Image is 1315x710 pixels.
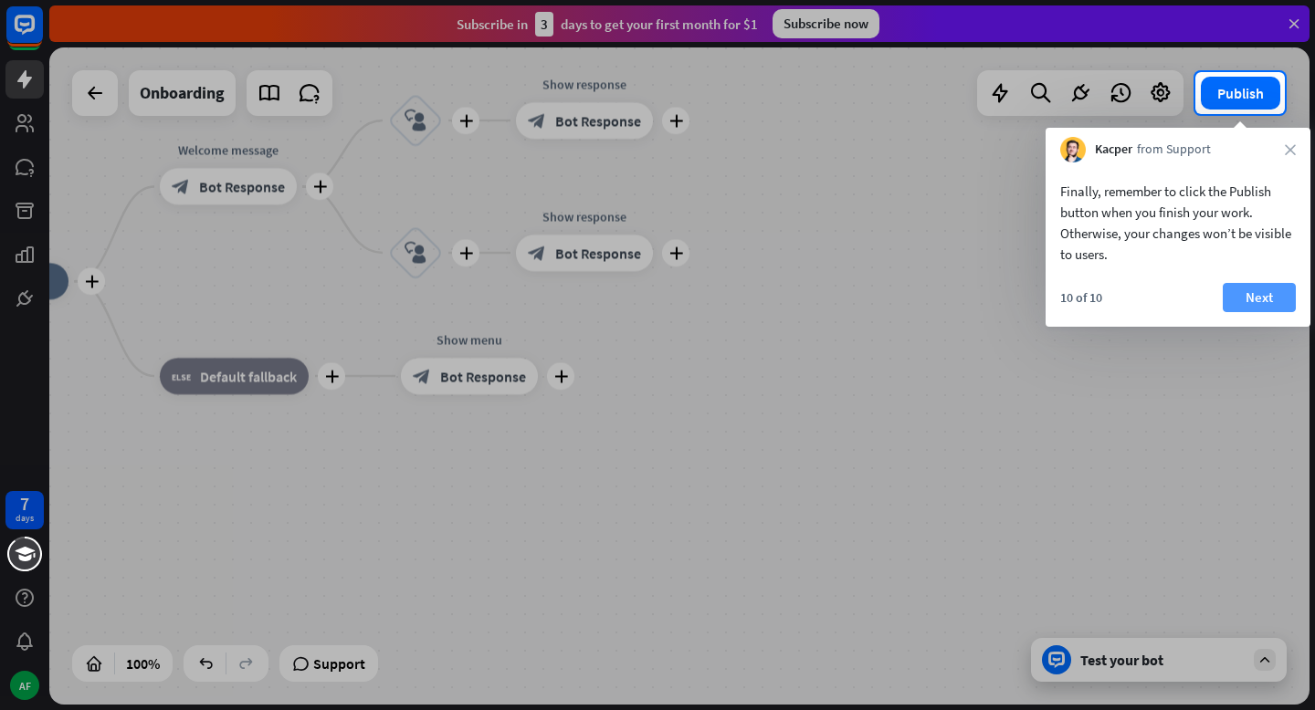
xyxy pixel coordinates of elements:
div: 10 of 10 [1060,289,1102,306]
button: Open LiveChat chat widget [15,7,69,62]
div: Finally, remember to click the Publish button when you finish your work. Otherwise, your changes ... [1060,181,1296,265]
i: close [1285,144,1296,155]
span: from Support [1137,141,1211,159]
button: Next [1223,283,1296,312]
button: Publish [1201,77,1280,110]
span: Kacper [1095,141,1132,159]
